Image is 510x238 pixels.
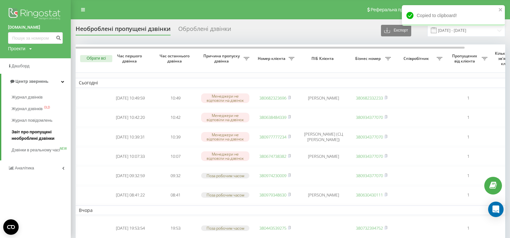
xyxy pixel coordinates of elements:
[15,166,34,170] span: Аналiтика
[259,225,286,231] a: 380443539275
[153,186,198,204] td: 08:41
[113,53,148,63] span: Час першого дзвінка
[446,109,491,127] td: 1
[201,132,249,142] div: Менеджери не відповіли на дзвінок
[15,79,48,84] span: Центр звернень
[12,103,71,115] a: Журнал дзвінківOLD
[108,167,153,185] td: [DATE] 09:32:59
[356,153,383,159] a: 380934377070
[108,147,153,165] td: [DATE] 10:07:33
[3,219,19,235] button: Open CMP widget
[108,109,153,127] td: [DATE] 10:42:20
[8,32,63,44] input: Пошук за номером
[259,153,286,159] a: 380674738382
[356,173,383,178] a: 380934377070
[298,186,349,204] td: [PERSON_NAME]
[12,94,42,100] span: Журнал дзвінків
[12,126,71,144] a: Звіт про пропущені необроблені дзвінки
[381,25,411,36] button: Експорт
[158,53,193,63] span: Час останнього дзвінка
[298,89,349,107] td: [PERSON_NAME]
[201,151,249,161] div: Менеджери не відповіли на дзвінок
[8,6,63,23] img: Ringostat logo
[201,113,249,122] div: Менеджери не відповіли на дзвінок
[12,117,52,124] span: Журнал повідомлень
[201,173,249,178] div: Поза робочим часом
[259,95,286,101] a: 380682323696
[259,173,286,178] a: 380974230009
[153,167,198,185] td: 09:32
[108,89,153,107] td: [DATE] 10:49:59
[153,147,198,165] td: 10:07
[402,5,505,26] div: Copied to clipboard!
[352,56,385,61] span: Бізнес номер
[1,74,71,89] a: Центр звернень
[356,95,383,101] a: 380682332233
[12,63,30,68] span: Дашборд
[153,109,198,127] td: 10:42
[8,24,63,31] a: [DOMAIN_NAME]
[201,192,249,198] div: Поза робочим часом
[259,192,286,198] a: 380979348630
[446,89,491,107] td: 1
[446,186,491,204] td: 1
[298,128,349,146] td: [PERSON_NAME] (СЦ [PERSON_NAME])
[12,106,42,112] span: Журнал дзвінків
[12,91,71,103] a: Журнал дзвінків
[356,192,383,198] a: 380630430111
[12,144,71,156] a: Дзвінки в реальному часіNEW
[201,93,249,103] div: Менеджери не відповіли на дзвінок
[498,7,503,13] button: close
[259,134,286,140] a: 380977777234
[298,147,349,165] td: [PERSON_NAME]
[449,53,482,63] span: Пропущених від клієнта
[108,128,153,146] td: [DATE] 10:39:31
[153,128,198,146] td: 10:39
[303,56,344,61] span: ПІБ Клієнта
[259,114,286,120] a: 380638484339
[356,134,383,140] a: 380934377070
[201,225,249,231] div: Поза робочим часом
[108,186,153,204] td: [DATE] 08:41:22
[8,45,25,52] div: Проекти
[446,128,491,146] td: 1
[371,7,418,12] span: Реферальна програма
[446,147,491,165] td: 1
[178,25,231,35] div: Оброблені дзвінки
[153,89,198,107] td: 10:49
[80,55,112,62] button: Обрати всі
[12,115,71,126] a: Журнал повідомлень
[201,53,244,63] span: Причина пропуску дзвінка
[356,225,383,231] a: 380732394752
[12,147,60,153] span: Дзвінки в реальному часі
[356,114,383,120] a: 380934377070
[446,167,491,185] td: 1
[488,202,504,217] div: Open Intercom Messenger
[256,56,289,61] span: Номер клієнта
[12,129,68,142] span: Звіт про пропущені необроблені дзвінки
[76,25,171,35] div: Необроблені пропущені дзвінки
[397,56,437,61] span: Співробітник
